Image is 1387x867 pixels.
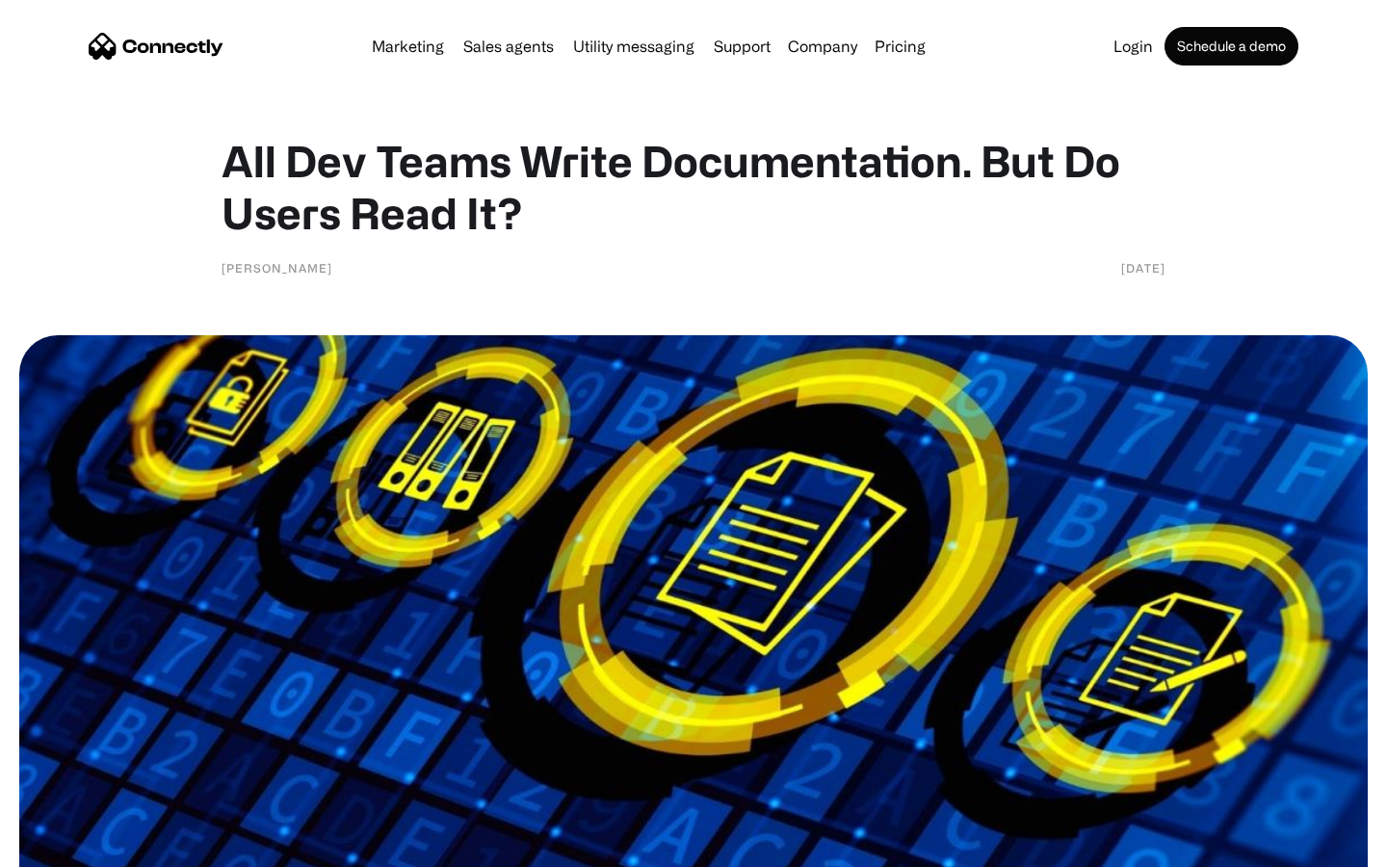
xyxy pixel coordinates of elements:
[456,39,562,54] a: Sales agents
[19,833,116,860] aside: Language selected: English
[565,39,702,54] a: Utility messaging
[1165,27,1298,66] a: Schedule a demo
[222,135,1165,239] h1: All Dev Teams Write Documentation. But Do Users Read It?
[39,833,116,860] ul: Language list
[706,39,778,54] a: Support
[1121,258,1165,277] div: [DATE]
[1106,39,1161,54] a: Login
[867,39,933,54] a: Pricing
[222,258,332,277] div: [PERSON_NAME]
[788,33,857,60] div: Company
[364,39,452,54] a: Marketing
